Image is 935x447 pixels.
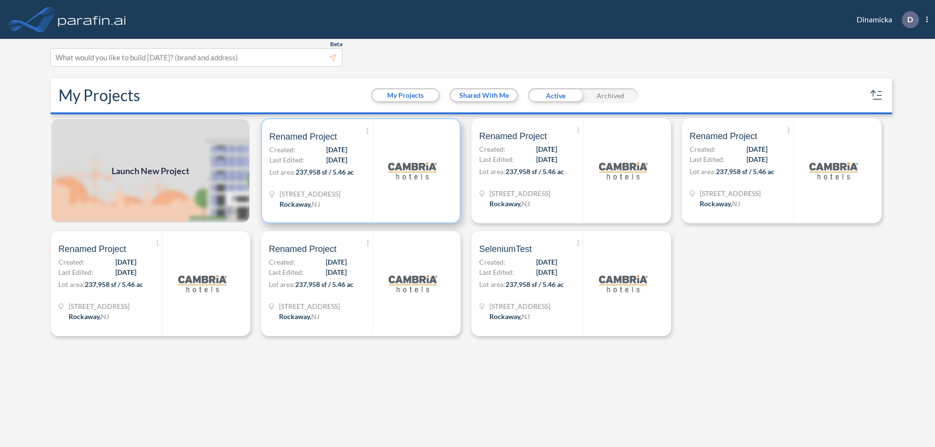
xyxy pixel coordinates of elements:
div: Rockaway, NJ [280,199,320,209]
img: logo [389,259,437,308]
span: Last Edited: [690,154,725,164]
img: logo [388,146,437,195]
span: Rockaway , [700,199,732,208]
img: logo [56,10,128,29]
span: Lot area: [479,280,505,288]
span: 237,958 sf / 5.46 ac [505,280,564,288]
div: Rockaway, NJ [69,311,109,322]
span: [DATE] [326,257,347,267]
span: Renamed Project [690,130,757,142]
span: Lot area: [269,168,296,176]
span: Last Edited: [269,267,304,277]
span: NJ [732,199,740,208]
span: [DATE] [536,144,557,154]
span: Last Edited: [479,154,514,164]
div: Rockaway, NJ [279,311,319,322]
span: 237,958 sf / 5.46 ac [505,167,564,176]
span: Rockaway , [489,199,522,208]
span: Lot area: [690,167,716,176]
button: My Projects [373,89,438,101]
span: Lot area: [269,280,295,288]
span: Created: [269,144,296,155]
span: 237,958 sf / 5.46 ac [296,168,354,176]
span: Created: [690,144,716,154]
span: 237,958 sf / 5.46 ac [716,167,774,176]
span: NJ [312,200,320,208]
span: [DATE] [747,154,767,164]
span: Last Edited: [479,267,514,277]
span: Beta [330,40,342,48]
span: [DATE] [115,267,136,277]
span: 321 Mt Hope Ave [69,301,130,311]
img: add [51,118,250,223]
span: Renamed Project [269,243,337,255]
span: 321 Mt Hope Ave [489,301,550,311]
span: Rockaway , [69,312,101,321]
span: NJ [311,312,319,321]
h2: My Projects [58,86,140,105]
div: Active [528,88,583,103]
div: Archived [583,88,638,103]
span: 321 Mt Hope Ave [280,189,340,199]
span: SeleniumTest [479,243,532,255]
span: [DATE] [747,144,767,154]
span: Renamed Project [269,131,337,143]
a: Launch New Project [51,118,250,223]
span: Created: [58,257,85,267]
span: Lot area: [58,280,85,288]
span: Created: [479,144,505,154]
span: [DATE] [326,144,347,155]
div: Rockaway, NJ [700,198,740,209]
img: logo [178,259,227,308]
span: 321 Mt Hope Ave [279,301,340,311]
img: logo [809,146,858,195]
button: sort [869,88,884,103]
span: 321 Mt Hope Ave [700,188,761,198]
span: Created: [479,257,505,267]
span: [DATE] [326,155,347,165]
span: Last Edited: [269,155,304,165]
span: [DATE] [115,257,136,267]
span: NJ [522,199,530,208]
p: D [907,15,913,24]
span: Rockaway , [489,312,522,321]
span: Launch New Project [112,164,189,178]
span: [DATE] [536,257,557,267]
img: logo [599,259,648,308]
span: [DATE] [536,267,557,277]
button: Shared With Me [451,89,517,101]
span: NJ [101,312,109,321]
span: Lot area: [479,167,505,176]
span: Rockaway , [279,312,311,321]
span: Renamed Project [479,130,547,142]
img: logo [599,146,648,195]
span: Renamed Project [58,243,126,255]
div: Rockaway, NJ [489,198,530,209]
span: Last Edited: [58,267,93,277]
div: Rockaway, NJ [489,311,530,322]
span: 237,958 sf / 5.46 ac [295,280,354,288]
span: Rockaway , [280,200,312,208]
span: [DATE] [326,267,347,277]
span: 321 Mt Hope Ave [489,188,550,198]
span: NJ [522,312,530,321]
span: 237,958 sf / 5.46 ac [85,280,143,288]
div: Dinamicka [842,11,928,28]
span: [DATE] [536,154,557,164]
span: Created: [269,257,295,267]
